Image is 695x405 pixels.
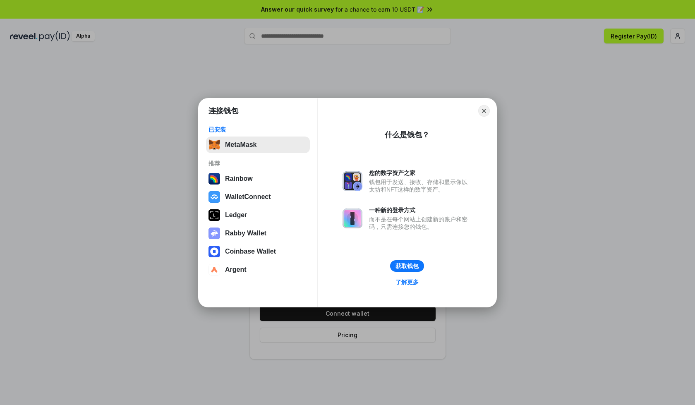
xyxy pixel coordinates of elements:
[369,206,472,214] div: 一种新的登录方式
[385,130,429,140] div: 什么是钱包？
[369,216,472,230] div: 而不是在每个网站上创建新的账户和密码，只需连接您的钱包。
[225,266,247,273] div: Argent
[206,225,310,242] button: Rabby Wallet
[206,243,310,260] button: Coinbase Wallet
[206,189,310,205] button: WalletConnect
[208,264,220,276] img: svg+xml,%3Csvg%20width%3D%2228%22%20height%3D%2228%22%20viewBox%3D%220%200%2028%2028%22%20fill%3D...
[343,208,362,228] img: svg+xml,%3Csvg%20xmlns%3D%22http%3A%2F%2Fwww.w3.org%2F2000%2Fsvg%22%20fill%3D%22none%22%20viewBox...
[369,169,472,177] div: 您的数字资产之家
[208,139,220,151] img: svg+xml,%3Csvg%20fill%3D%22none%22%20height%3D%2233%22%20viewBox%3D%220%200%2035%2033%22%20width%...
[208,106,238,116] h1: 连接钱包
[208,191,220,203] img: svg+xml,%3Csvg%20width%3D%2228%22%20height%3D%2228%22%20viewBox%3D%220%200%2028%2028%22%20fill%3D...
[208,126,307,133] div: 已安装
[395,278,419,286] div: 了解更多
[369,178,472,193] div: 钱包用于发送、接收、存储和显示像以太坊和NFT这样的数字资产。
[225,248,276,255] div: Coinbase Wallet
[208,160,307,167] div: 推荐
[208,173,220,185] img: svg+xml,%3Csvg%20width%3D%22120%22%20height%3D%22120%22%20viewBox%3D%220%200%20120%20120%22%20fil...
[208,209,220,221] img: svg+xml,%3Csvg%20xmlns%3D%22http%3A%2F%2Fwww.w3.org%2F2000%2Fsvg%22%20width%3D%2228%22%20height%3...
[206,170,310,187] button: Rainbow
[391,277,424,288] a: 了解更多
[225,193,271,201] div: WalletConnect
[343,171,362,191] img: svg+xml,%3Csvg%20xmlns%3D%22http%3A%2F%2Fwww.w3.org%2F2000%2Fsvg%22%20fill%3D%22none%22%20viewBox...
[206,207,310,223] button: Ledger
[206,137,310,153] button: MetaMask
[478,105,490,117] button: Close
[206,261,310,278] button: Argent
[225,175,253,182] div: Rainbow
[225,211,247,219] div: Ledger
[208,228,220,239] img: svg+xml,%3Csvg%20xmlns%3D%22http%3A%2F%2Fwww.w3.org%2F2000%2Fsvg%22%20fill%3D%22none%22%20viewBox...
[225,141,256,149] div: MetaMask
[395,262,419,270] div: 获取钱包
[390,260,424,272] button: 获取钱包
[225,230,266,237] div: Rabby Wallet
[208,246,220,257] img: svg+xml,%3Csvg%20width%3D%2228%22%20height%3D%2228%22%20viewBox%3D%220%200%2028%2028%22%20fill%3D...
